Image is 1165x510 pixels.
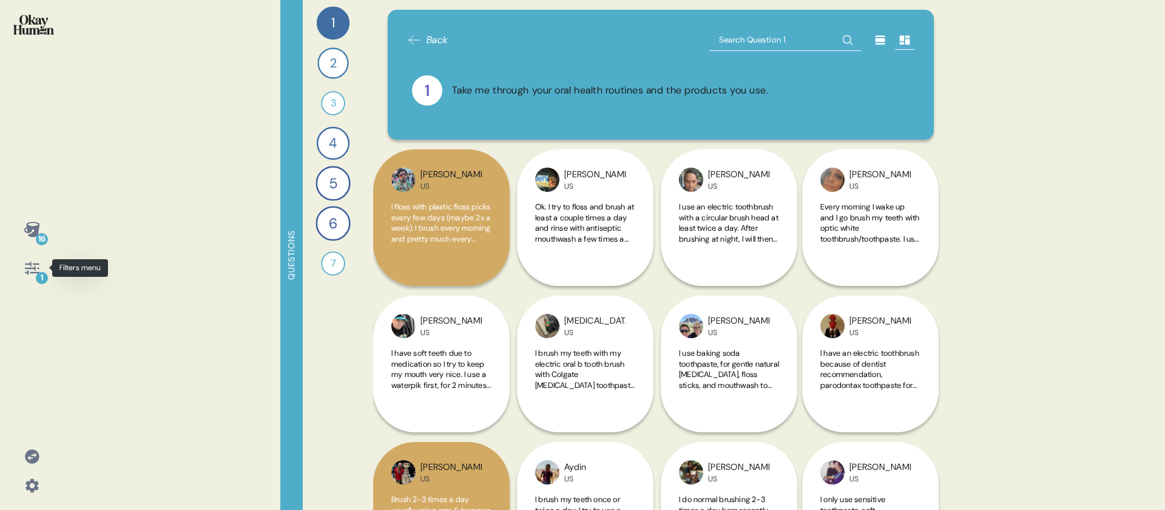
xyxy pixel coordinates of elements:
[427,33,448,47] span: Back
[679,348,779,443] span: I use baking soda toothpaste, for gentle natural [MEDICAL_DATA], floss sticks, and mouthwash to g...
[708,314,769,328] div: [PERSON_NAME]
[52,259,108,277] div: Filters menu
[420,474,482,484] div: US
[420,168,482,182] div: [PERSON_NAME]
[321,91,345,115] div: 3
[708,328,769,338] div: US
[679,460,703,484] img: profilepic_rand_dnFuGCTGNf-1751914441.jpg
[420,314,482,328] div: [PERSON_NAME]
[708,474,769,484] div: US
[391,348,491,486] span: I have soft teeth due to medication so I try to keep my mouth very nice. I use a waterpik first, ...
[820,202,920,350] span: Every morning I wake up and I go brush my teeth with optic white toothbrush/toothpaste. I use sco...
[564,168,626,182] div: [PERSON_NAME]
[564,182,626,191] div: US
[679,168,703,192] img: profilepic_rand_81vLqLbvIh-1751914457.jpg
[391,202,491,404] span: I floss with plastic floss picks every few days (maybe 2x a week). I brush every morning and pret...
[820,168,845,192] img: profilepic_rand_CyNSvtuXDo-1751914456.jpg
[13,15,54,35] img: okayhuman.3b1b6348.png
[564,314,626,328] div: [MEDICAL_DATA]
[391,168,416,192] img: profilepic_rand_li6EKzMzLF-1751914459.jpg
[317,7,349,39] div: 1
[316,206,350,240] div: 6
[420,182,482,191] div: US
[316,166,350,200] div: 5
[535,202,635,372] span: Ok. I try to floss and brush at least a couple times a day and rinse with antiseptic mouthwash a ...
[321,251,345,276] div: 7
[412,75,442,106] div: 1
[317,127,349,160] div: 4
[564,474,586,484] div: US
[535,168,559,192] img: profilepic_rand_N78tkc3rnn-1751914458.jpg
[708,461,769,474] div: [PERSON_NAME]
[564,461,586,474] div: Aydin
[391,460,416,484] img: profilepic_rand_dLXtYtafyU-1751914445.jpg
[36,272,48,284] div: 1
[820,348,919,433] span: I have an electric toothbrush because of dentist recommendation, parodontax toothpaste for sensit...
[452,83,769,98] div: Take me through your oral health routines and the products you use.
[535,460,559,484] img: profilepic_rand_sza9Kfd2Wa-1751914443.jpg
[849,461,911,474] div: [PERSON_NAME]
[564,328,626,338] div: US
[849,182,911,191] div: US
[849,314,911,328] div: [PERSON_NAME]
[420,328,482,338] div: US
[849,474,911,484] div: US
[679,314,703,338] img: profilepic_rand_cohVNYwUIf-1751914447.jpg
[420,461,482,474] div: [PERSON_NAME]
[849,168,911,182] div: [PERSON_NAME]
[820,460,845,484] img: profilepic_rand_4IoAvyO9La-1751914439.jpg
[709,29,861,51] input: Search Question 1
[317,47,348,78] div: 2
[849,328,911,338] div: US
[820,314,845,338] img: profilepic_rand_rWSdkcgJ4D-1751914445.jpg
[708,182,769,191] div: US
[679,202,778,350] span: I use an electric toothbrush with a circular brush head at least twice a day. After brushing at n...
[708,168,769,182] div: [PERSON_NAME]
[36,233,48,245] div: 16
[535,348,635,486] span: I brush my teeth with my electric oral b tooth brush with Colgate [MEDICAL_DATA] toothpaste for 3...
[535,314,559,338] img: profilepic_rand_olAh9WKguI-1751914453.jpg
[391,314,416,338] img: profilepic_rand_zO3FjAUVve-1751914455.jpg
